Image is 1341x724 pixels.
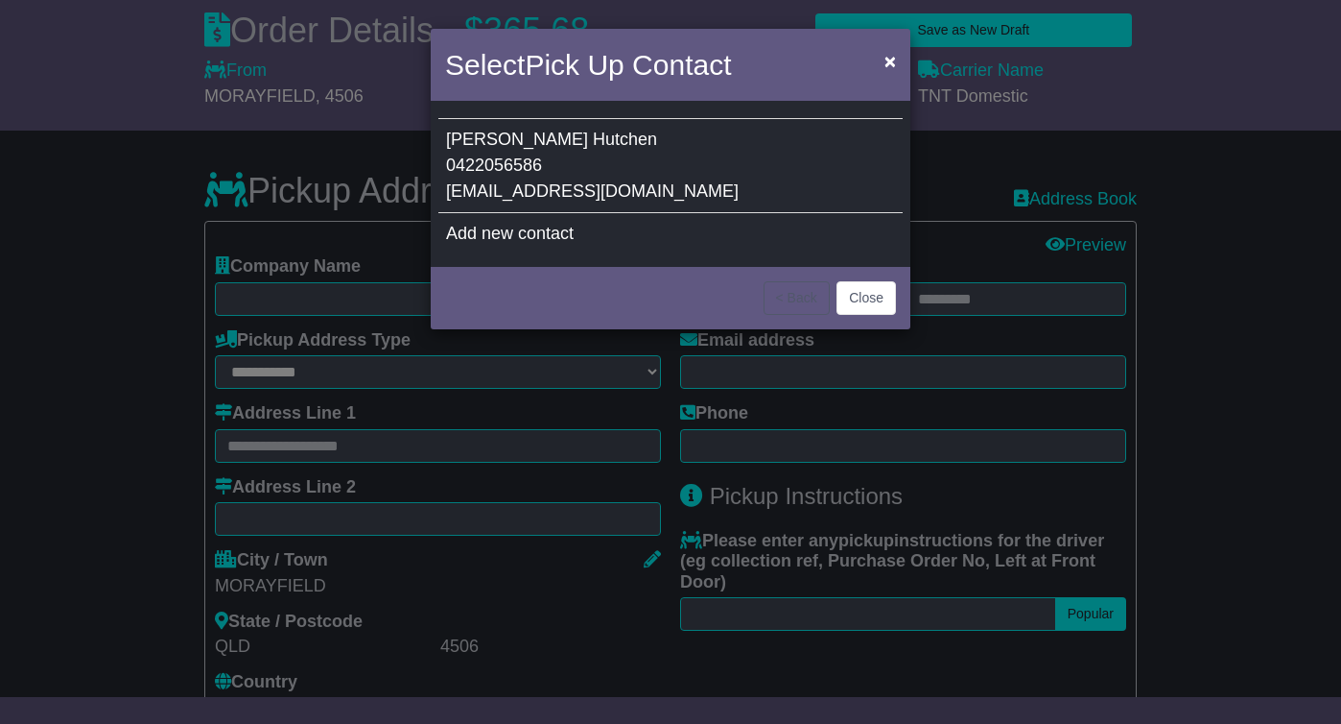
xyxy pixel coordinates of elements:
h4: Select [445,43,731,86]
span: [EMAIL_ADDRESS][DOMAIN_NAME] [446,181,739,201]
span: 0422056586 [446,156,542,175]
button: Close [875,41,906,81]
span: [PERSON_NAME] [446,130,588,149]
span: × [884,50,896,72]
button: < Back [764,281,830,315]
button: Close [836,281,896,315]
span: Contact [632,49,731,81]
span: Pick Up [525,49,623,81]
span: Hutchen [593,130,657,149]
span: Add new contact [446,224,574,243]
